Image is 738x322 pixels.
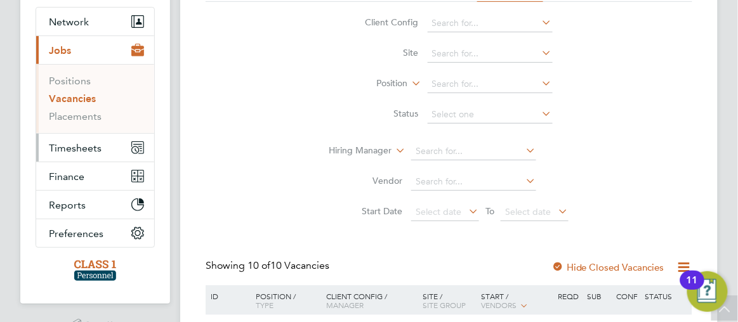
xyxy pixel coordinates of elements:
[49,199,86,211] span: Reports
[49,44,71,56] span: Jobs
[329,205,402,217] label: Start Date
[49,110,102,122] a: Placements
[329,175,402,186] label: Vendor
[246,285,324,316] div: Position /
[36,134,154,162] button: Timesheets
[49,93,96,105] a: Vacancies
[206,259,332,273] div: Showing
[482,203,498,219] span: To
[416,206,461,217] span: Select date
[74,261,117,281] img: class1personnel-logo-retina.png
[613,285,642,307] div: Conf
[49,171,84,183] span: Finance
[687,280,698,297] div: 11
[505,206,551,217] span: Select date
[247,259,329,272] span: 10 Vacancies
[551,261,664,273] label: Hide Closed Vacancies
[555,285,584,307] div: Reqd
[423,300,466,310] span: Site Group
[584,285,614,307] div: Sub
[36,8,154,35] button: Network
[247,259,270,272] span: 10 of
[411,173,536,191] input: Search for...
[327,300,364,310] span: Manager
[36,162,154,190] button: Finance
[346,16,419,28] label: Client Config
[428,45,553,63] input: Search for...
[324,285,420,316] div: Client Config /
[478,285,555,317] div: Start /
[36,219,154,247] button: Preferences
[481,300,517,310] span: Vendors
[256,300,273,310] span: Type
[687,271,728,312] button: Open Resource Center, 11 new notifications
[49,228,103,240] span: Preferences
[36,64,154,133] div: Jobs
[36,36,154,64] button: Jobs
[346,47,419,58] label: Site
[428,15,553,32] input: Search for...
[411,143,536,160] input: Search for...
[346,108,419,119] label: Status
[36,191,154,219] button: Reports
[49,142,102,154] span: Timesheets
[208,285,246,307] div: ID
[36,261,155,281] a: Go to home page
[428,106,553,124] input: Select one
[428,75,553,93] input: Search for...
[319,145,392,157] label: Hiring Manager
[49,75,91,87] a: Positions
[642,285,690,307] div: Status
[335,77,408,90] label: Position
[49,16,89,28] span: Network
[420,285,478,316] div: Site /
